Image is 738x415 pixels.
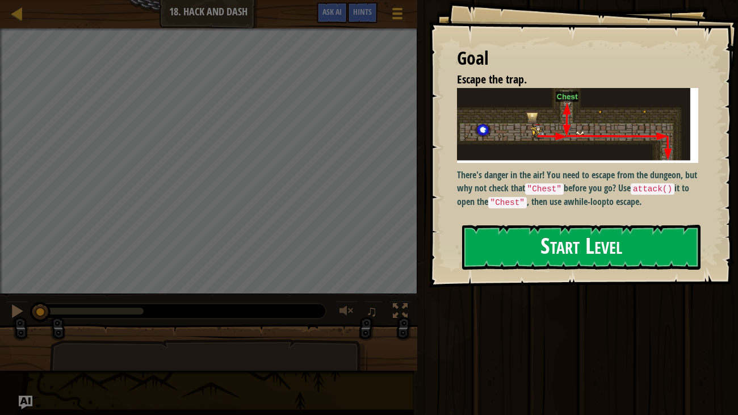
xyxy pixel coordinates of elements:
button: Adjust volume [336,301,358,324]
img: Hack and dash [457,88,699,164]
button: Show game menu [383,2,412,29]
p: There's danger in the air! You need to escape from the dungeon, but why not check that before you... [457,169,699,208]
button: Ctrl + P: Pause [6,301,28,324]
code: "Chest" [488,197,527,208]
li: Escape the trap. [443,72,696,88]
button: ♫ [364,301,383,324]
button: Start Level [462,225,701,270]
div: Goal [457,45,699,72]
span: ♫ [366,303,378,320]
span: Ask AI [322,6,342,17]
strong: while-loop [568,195,606,208]
button: Toggle fullscreen [389,301,412,324]
button: Ask AI [317,2,347,23]
span: Hints [353,6,372,17]
span: Escape the trap. [457,72,527,87]
code: "Chest" [525,183,564,195]
code: attack() [631,183,674,195]
button: Ask AI [19,396,32,409]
